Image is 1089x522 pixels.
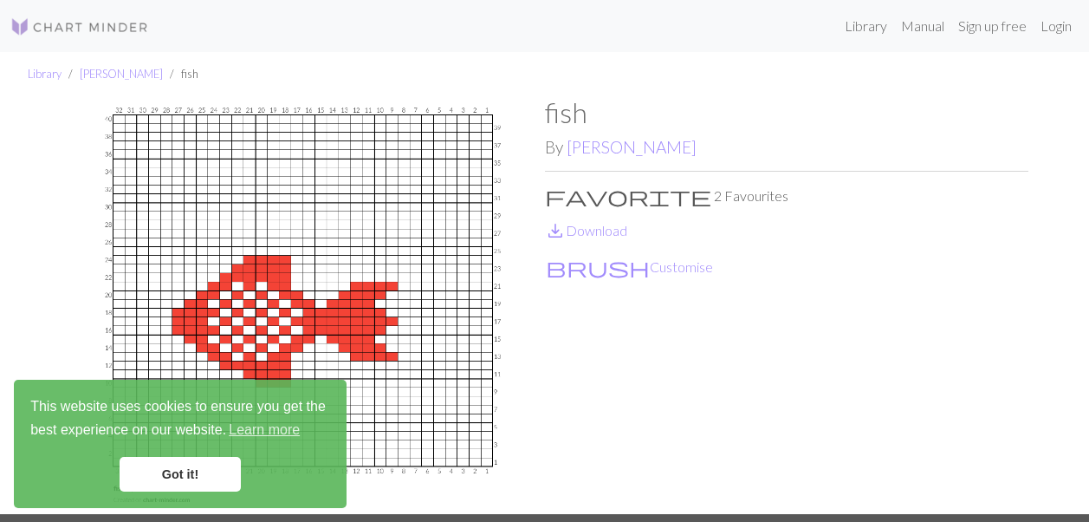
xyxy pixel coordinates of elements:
a: learn more about cookies [226,417,302,443]
a: Library [838,9,894,43]
span: save_alt [545,219,566,243]
a: Login [1034,9,1079,43]
img: Logo [10,16,149,37]
img: fish [62,96,545,514]
i: Favourite [545,186,711,206]
a: dismiss cookie message [120,457,241,492]
p: 2 Favourites [545,186,1028,206]
a: DownloadDownload [545,222,627,238]
a: [PERSON_NAME] [567,137,697,157]
span: favorite [545,184,711,208]
div: cookieconsent [14,380,347,508]
i: Customise [546,257,650,277]
h1: fish [545,96,1028,129]
span: This website uses cookies to ensure you get the best experience on our website. [30,396,330,443]
i: Download [545,220,566,241]
a: Manual [894,9,951,43]
li: fish [163,66,198,82]
a: Library [28,67,62,81]
a: [PERSON_NAME] [80,67,163,81]
a: Sign up free [951,9,1034,43]
span: brush [546,255,650,279]
button: CustomiseCustomise [545,256,714,278]
h2: By [545,137,1028,157]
